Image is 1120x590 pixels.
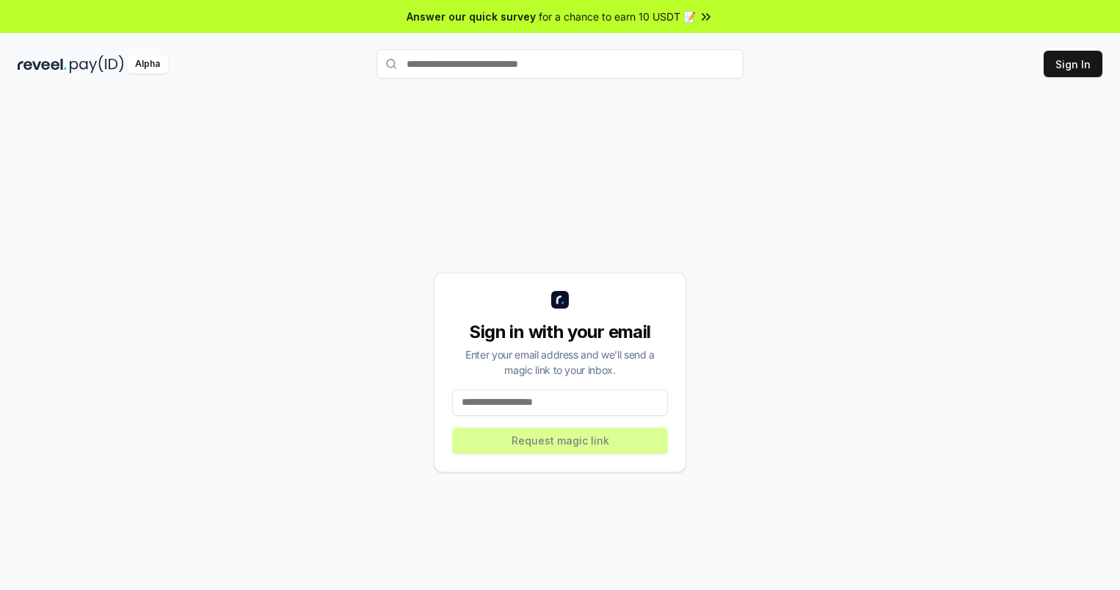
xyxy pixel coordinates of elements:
div: Sign in with your email [452,320,668,344]
div: Enter your email address and we’ll send a magic link to your inbox. [452,347,668,378]
div: Alpha [127,55,168,73]
button: Sign In [1044,51,1102,77]
img: reveel_dark [18,55,67,73]
img: logo_small [551,291,569,309]
span: for a chance to earn 10 USDT 📝 [539,9,696,24]
img: pay_id [70,55,124,73]
span: Answer our quick survey [407,9,536,24]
